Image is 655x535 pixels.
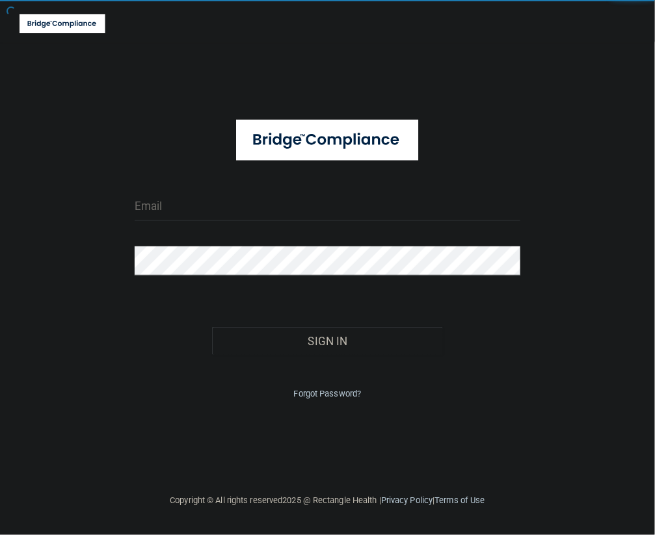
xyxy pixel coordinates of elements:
[434,495,485,505] a: Terms of Use
[212,327,444,356] button: Sign In
[294,389,362,398] a: Forgot Password?
[90,480,565,521] div: Copyright © All rights reserved 2025 @ Rectangle Health | |
[236,120,420,161] img: bridge_compliance_login_screen.278c3ca4.svg
[135,192,520,221] input: Email
[20,10,105,37] img: bridge_compliance_login_screen.278c3ca4.svg
[381,495,433,505] a: Privacy Policy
